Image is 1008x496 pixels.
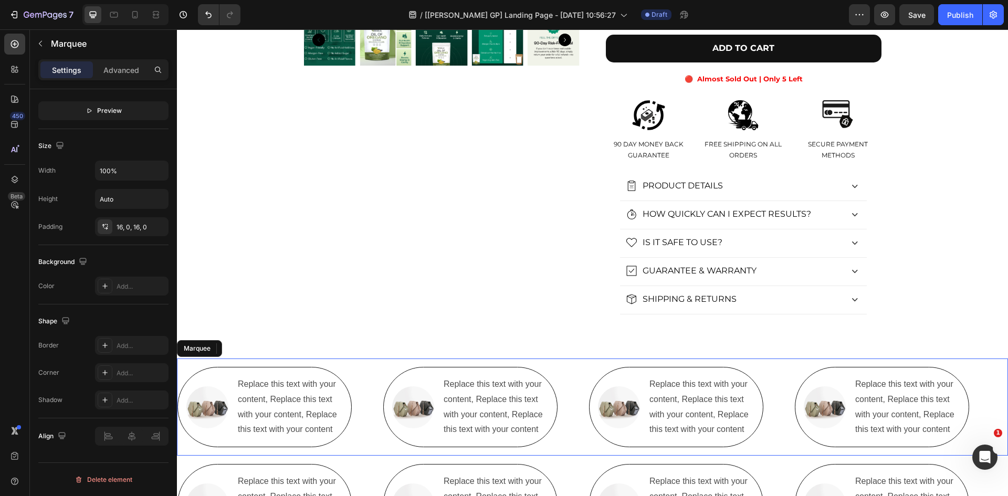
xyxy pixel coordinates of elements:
div: Align [38,429,68,444]
span: FREE SHIPPING ON ALL ORDERS [528,111,605,130]
div: Marquee [5,314,36,324]
img: gempages_565293778965889810-347cc137-798f-4f98-befa-eebc5a8bdb7b.webp [644,69,678,103]
div: Color [38,281,55,291]
div: Add... [117,396,166,405]
img: image_demo.jpg [215,454,257,496]
img: gempages_565293778965889810-6be20504-a8c6-48ff-8cdc-5ca13b6b2324.webp [549,69,583,103]
div: Size [38,139,66,153]
div: Padding [38,222,62,231]
div: Width [38,166,56,175]
span: HOW QUICKLY CAN I EXPECT RESULTS? [466,180,634,189]
input: Auto [96,189,168,208]
div: Shape [38,314,72,329]
iframe: Intercom live chat [972,445,997,470]
input: Auto [96,161,168,180]
img: image_demo.jpg [9,454,51,496]
span: 90 DAY MONEY BACK GUARANTEE [437,111,507,130]
div: Corner [38,368,59,377]
div: Delete element [75,473,132,486]
p: 7 [69,8,73,21]
p: Replace this text with your content, Replace this text with your content, Replace this text with ... [267,347,371,408]
div: 16, 0, 16, 0 [117,223,166,232]
span: Save [908,10,926,19]
div: Add... [117,368,166,378]
img: image_demo.jpg [627,454,669,496]
p: Replace this text with your content, Replace this text with your content, Replace this text with ... [472,347,576,408]
span: GUARANTEE & WARRANTY [466,236,580,246]
button: Publish [938,4,982,25]
div: Add... [117,341,166,351]
p: Replace this text with your content, Replace this text with your content, Replace this text with ... [61,347,165,408]
div: Height [38,194,58,204]
button: Preview [38,101,169,120]
div: Shadow [38,395,62,405]
p: Advanced [103,65,139,76]
div: Undo/Redo [198,4,240,25]
p: Replace this text with your content, Replace this text with your content, Replace this text with ... [678,347,782,408]
span: IS IT SAFE TO USE? [466,208,545,218]
span: PRODUCT DETAILS [466,151,546,161]
strong: 🔴 Almost Sold Out | Only 5 Left [508,45,626,54]
button: Save [899,4,934,25]
span: Draft [652,10,667,19]
img: image_demo.jpg [9,357,51,399]
img: image_demo.jpg [421,357,463,399]
div: Publish [947,9,973,20]
img: image_demo.jpg [421,454,463,496]
span: SECURE PAYMENT METHODS [631,111,691,130]
button: 7 [4,4,78,25]
span: SHIPPING & RETURNS [466,265,560,275]
button: Delete element [38,471,169,488]
p: Marquee [51,37,164,50]
div: Background [38,255,89,269]
span: [[PERSON_NAME] GP] Landing Page - [DATE] 10:56:27 [425,9,616,20]
div: 450 [10,112,25,120]
img: gempages_565293778965889810-830171c9-3ca3-4d8f-939f-cf40ac1b93af.webp [455,69,489,103]
img: image_demo.jpg [215,357,257,399]
div: Add... [117,282,166,291]
img: image_demo.jpg [627,357,669,399]
div: Beta [8,192,25,200]
p: Settings [52,65,81,76]
iframe: Design area [177,29,1008,496]
span: 1 [994,429,1002,437]
div: Border [38,341,59,350]
span: / [420,9,423,20]
span: Preview [97,105,122,116]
